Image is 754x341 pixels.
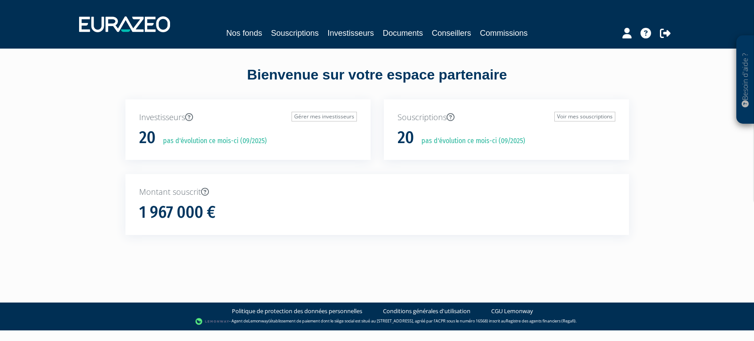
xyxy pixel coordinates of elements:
[226,27,262,39] a: Nos fonds
[139,129,155,147] h1: 20
[554,112,615,121] a: Voir mes souscriptions
[383,307,470,315] a: Conditions générales d'utilisation
[292,112,357,121] a: Gérer mes investisseurs
[271,27,318,39] a: Souscriptions
[398,112,615,123] p: Souscriptions
[415,136,525,146] p: pas d'évolution ce mois-ci (09/2025)
[195,317,229,326] img: logo-lemonway.png
[79,16,170,32] img: 1732889491-logotype_eurazeo_blanc_rvb.png
[740,40,750,120] p: Besoin d'aide ?
[232,307,362,315] a: Politique de protection des données personnelles
[248,318,269,324] a: Lemonway
[139,186,615,198] p: Montant souscrit
[432,27,471,39] a: Conseillers
[327,27,374,39] a: Investisseurs
[506,318,576,324] a: Registre des agents financiers (Regafi)
[139,203,216,222] h1: 1 967 000 €
[398,129,414,147] h1: 20
[9,317,745,326] div: - Agent de (établissement de paiement dont le siège social est situé au [STREET_ADDRESS], agréé p...
[139,112,357,123] p: Investisseurs
[491,307,533,315] a: CGU Lemonway
[119,65,636,99] div: Bienvenue sur votre espace partenaire
[157,136,267,146] p: pas d'évolution ce mois-ci (09/2025)
[480,27,528,39] a: Commissions
[383,27,423,39] a: Documents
